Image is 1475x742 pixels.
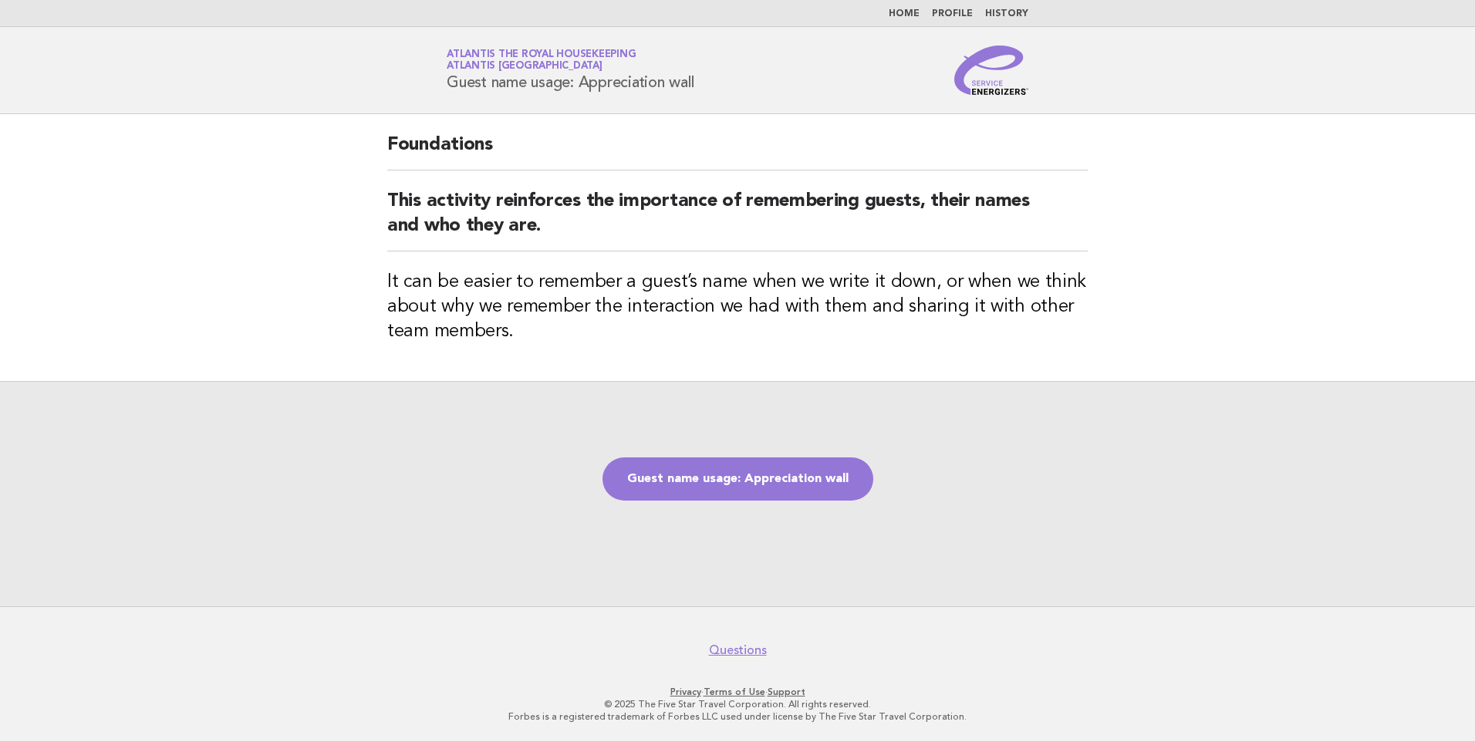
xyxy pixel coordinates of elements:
[889,9,920,19] a: Home
[387,270,1088,344] h3: It can be easier to remember a guest’s name when we write it down, or when we think about why we ...
[670,686,701,697] a: Privacy
[265,710,1210,723] p: Forbes is a registered trademark of Forbes LLC used under license by The Five Star Travel Corpora...
[387,189,1088,251] h2: This activity reinforces the importance of remembering guests, their names and who they are.
[387,133,1088,170] h2: Foundations
[709,643,767,658] a: Questions
[768,686,805,697] a: Support
[954,46,1028,95] img: Service Energizers
[704,686,765,697] a: Terms of Use
[265,686,1210,698] p: · ·
[602,457,873,501] a: Guest name usage: Appreciation wall
[985,9,1028,19] a: History
[447,62,602,72] span: Atlantis [GEOGRAPHIC_DATA]
[932,9,973,19] a: Profile
[447,50,694,90] h1: Guest name usage: Appreciation wall
[265,698,1210,710] p: © 2025 The Five Star Travel Corporation. All rights reserved.
[447,49,636,71] a: Atlantis the Royal HousekeepingAtlantis [GEOGRAPHIC_DATA]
